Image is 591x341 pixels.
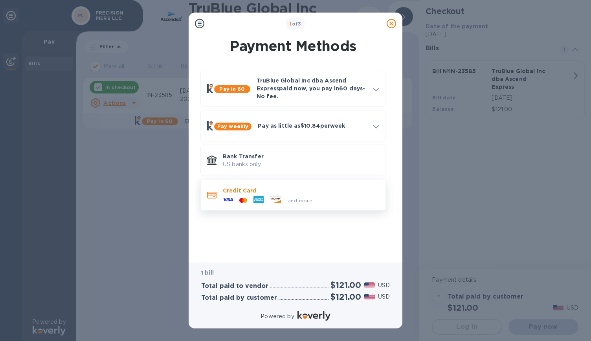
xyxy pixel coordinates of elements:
h3: Total paid to vendor [201,282,268,290]
p: Bank Transfer [223,152,379,160]
img: Logo [297,311,330,321]
h2: $121.00 [330,280,361,290]
p: USD [378,281,390,290]
p: US banks only. [223,160,379,169]
p: USD [378,293,390,301]
p: Powered by [261,312,294,321]
h3: Total paid by customer [201,294,277,302]
p: TruBlue Global Inc dba Ascend Express paid now, you pay in 60 days - No fee. [257,77,367,100]
span: 1 [290,21,292,27]
img: USD [364,294,375,299]
p: Pay as little as $10.84 per week [258,122,367,130]
span: and more... [288,198,316,203]
b: of 3 [290,21,301,27]
b: Pay weekly [217,123,248,129]
img: USD [364,282,375,288]
b: Pay in 60 [219,86,245,92]
b: 1 bill [201,269,214,276]
p: Credit Card [223,187,379,194]
h2: $121.00 [330,292,361,302]
h1: Payment Methods [199,38,387,54]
